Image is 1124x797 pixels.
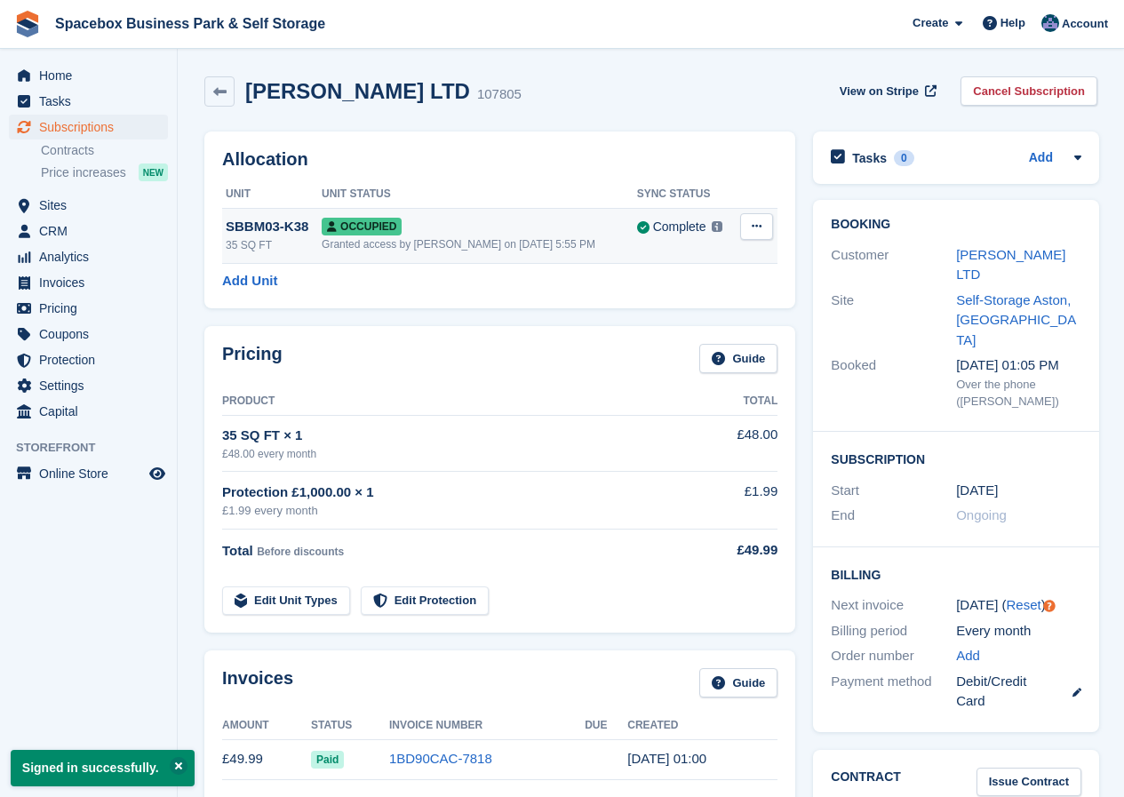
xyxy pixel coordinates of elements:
div: Over the phone ([PERSON_NAME]) [956,376,1081,410]
span: Tasks [39,89,146,114]
div: Debit/Credit Card [956,672,1081,712]
a: menu [9,347,168,372]
a: 1BD90CAC-7818 [389,751,492,766]
p: Signed in successfully. [11,750,195,786]
div: Customer [831,245,956,285]
a: Add [1029,148,1053,169]
div: 107805 [477,84,522,105]
a: menu [9,244,168,269]
time: 2025-09-23 00:00:07 UTC [627,751,706,766]
a: menu [9,219,168,243]
div: [DATE] ( ) [956,595,1081,616]
span: Sites [39,193,146,218]
a: [PERSON_NAME] LTD [956,247,1065,283]
span: Price increases [41,164,126,181]
a: Guide [699,668,777,697]
a: menu [9,193,168,218]
a: menu [9,322,168,347]
a: Edit Unit Types [222,586,350,616]
h2: Booking [831,218,1081,232]
a: Guide [699,344,777,373]
h2: [PERSON_NAME] LTD [245,79,470,103]
img: Daud [1041,14,1059,32]
span: Protection [39,347,146,372]
a: Preview store [147,463,168,484]
span: Help [1000,14,1025,32]
th: Invoice Number [389,712,585,740]
span: Create [913,14,948,32]
span: Occupied [322,218,402,235]
span: Before discounts [257,546,344,558]
th: Total [704,387,777,416]
span: Account [1062,15,1108,33]
div: Complete [653,218,706,236]
a: Contracts [41,142,168,159]
td: £1.99 [704,472,777,530]
div: £1.99 every month [222,502,704,520]
span: Home [39,63,146,88]
span: Total [222,543,253,558]
span: View on Stripe [840,83,919,100]
span: Pricing [39,296,146,321]
span: CRM [39,219,146,243]
h2: Contract [831,768,901,797]
th: Amount [222,712,311,740]
a: Reset [1007,597,1041,612]
div: NEW [139,163,168,181]
div: [DATE] 01:05 PM [956,355,1081,376]
th: Product [222,387,704,416]
th: Due [585,712,627,740]
div: End [831,506,956,526]
span: Online Store [39,461,146,486]
h2: Subscription [831,450,1081,467]
div: 35 SQ FT [226,237,322,253]
a: menu [9,63,168,88]
a: menu [9,373,168,398]
time: 2025-09-23 00:00:00 UTC [956,481,998,501]
a: menu [9,115,168,139]
div: £49.99 [704,540,777,561]
a: Spacebox Business Park & Self Storage [48,9,332,38]
a: Issue Contract [977,768,1081,797]
h2: Pricing [222,344,283,373]
span: Invoices [39,270,146,295]
div: Payment method [831,672,956,712]
span: Coupons [39,322,146,347]
img: stora-icon-8386f47178a22dfd0bd8f6a31ec36ba5ce8667c1dd55bd0f319d3a0aa187defe.svg [14,11,41,37]
div: £48.00 every month [222,446,704,462]
span: Settings [39,373,146,398]
div: 0 [894,150,914,166]
a: Cancel Subscription [961,76,1097,106]
h2: Invoices [222,668,293,697]
a: Self-Storage Aston, [GEOGRAPHIC_DATA] [956,292,1076,347]
span: Subscriptions [39,115,146,139]
a: menu [9,270,168,295]
div: Protection £1,000.00 × 1 [222,482,704,503]
th: Status [311,712,389,740]
div: Order number [831,646,956,666]
a: menu [9,89,168,114]
th: Created [627,712,777,740]
h2: Allocation [222,149,777,170]
td: £48.00 [704,415,777,471]
span: Analytics [39,244,146,269]
span: Capital [39,399,146,424]
a: Add [956,646,980,666]
th: Unit [222,180,322,209]
div: 35 SQ FT × 1 [222,426,704,446]
a: Add Unit [222,271,277,291]
span: Paid [311,751,344,769]
span: Storefront [16,439,177,457]
h2: Billing [831,565,1081,583]
div: Tooltip anchor [1041,598,1057,614]
div: Every month [956,621,1081,642]
td: £49.99 [222,739,311,779]
th: Sync Status [637,180,735,209]
a: menu [9,296,168,321]
a: menu [9,399,168,424]
img: icon-info-grey-7440780725fd019a000dd9b08b2336e03edf1995a4989e88bcd33f0948082b44.svg [712,221,722,232]
div: Billing period [831,621,956,642]
h2: Tasks [852,150,887,166]
span: Ongoing [956,507,1007,522]
div: Next invoice [831,595,956,616]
